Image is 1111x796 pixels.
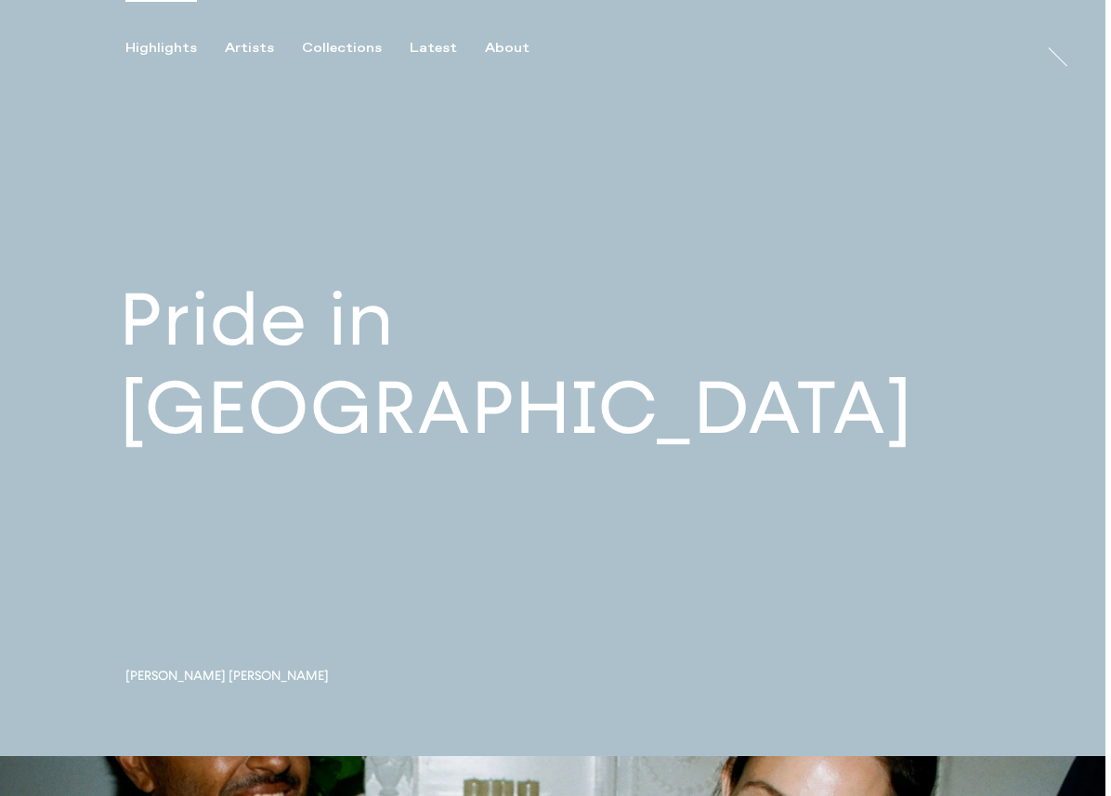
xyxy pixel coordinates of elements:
button: Collections [302,40,410,57]
div: About [485,40,529,57]
div: Artists [225,40,274,57]
div: Collections [302,40,382,57]
button: Latest [410,40,485,57]
button: Highlights [125,40,225,57]
div: Highlights [125,40,197,57]
button: About [485,40,557,57]
div: Latest [410,40,457,57]
button: Artists [225,40,302,57]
